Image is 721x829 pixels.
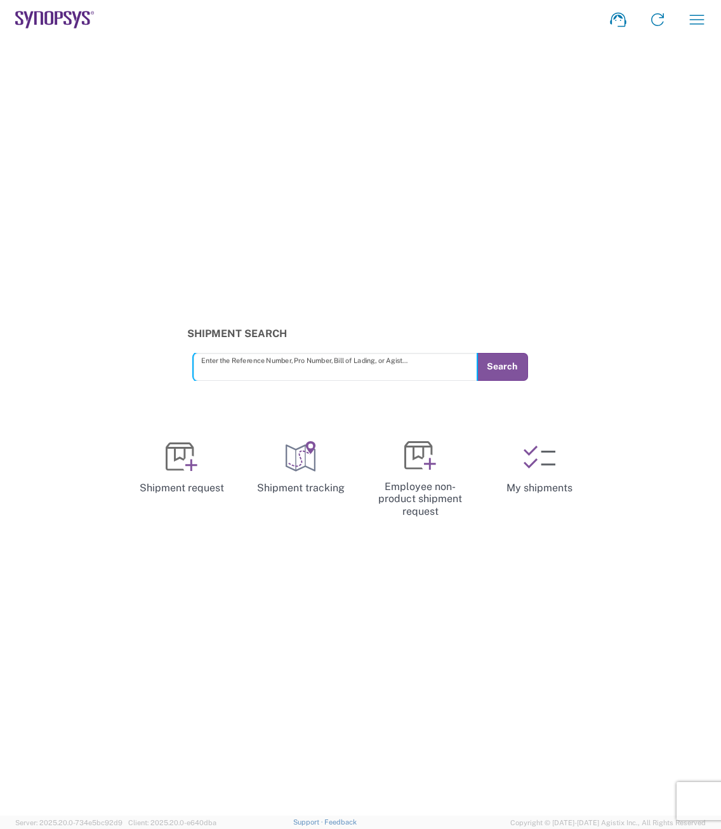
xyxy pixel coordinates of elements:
[510,817,706,828] span: Copyright © [DATE]-[DATE] Agistix Inc., All Rights Reserved
[187,328,534,340] h3: Shipment Search
[293,818,325,826] a: Support
[324,818,357,826] a: Feedback
[128,819,216,826] span: Client: 2025.20.0-e640dba
[246,430,355,506] a: Shipment tracking
[127,430,236,506] a: Shipment request
[485,430,594,506] a: My shipments
[15,819,122,826] span: Server: 2025.20.0-734e5bc92d9
[366,430,475,528] a: Employee non-product shipment request
[477,353,528,381] button: Search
